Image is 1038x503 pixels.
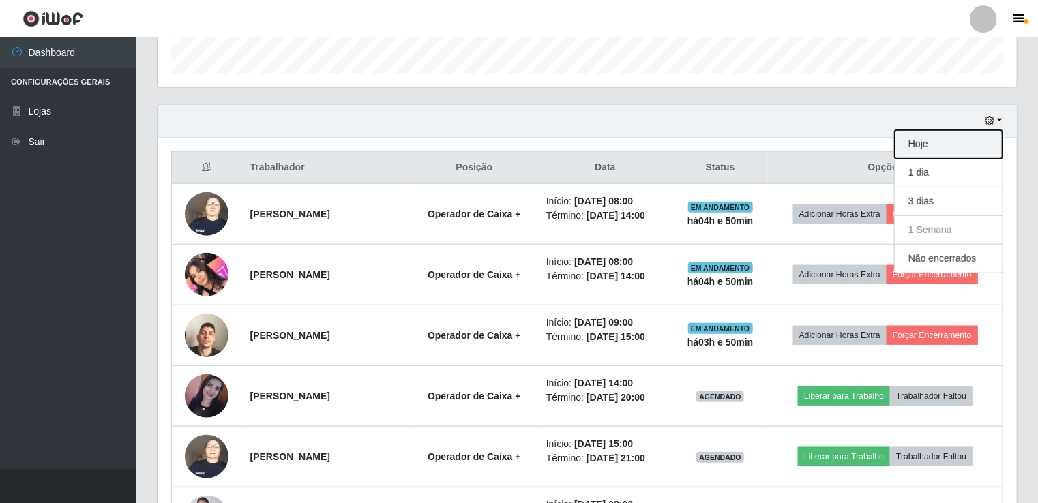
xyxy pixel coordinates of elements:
strong: [PERSON_NAME] [250,209,330,219]
button: Trabalhador Faltou [890,386,973,406]
button: 1 dia [895,159,1003,187]
time: [DATE] 08:00 [574,256,633,267]
button: Forçar Encerramento [887,265,978,284]
img: 1723623614898.jpeg [185,185,228,243]
li: Término: [546,330,664,344]
span: EM ANDAMENTO [688,323,753,334]
li: Início: [546,376,664,391]
li: Término: [546,269,664,284]
time: [DATE] 14:00 [587,210,645,221]
button: Forçar Encerramento [887,204,978,224]
strong: [PERSON_NAME] [250,269,330,280]
strong: Operador de Caixa + [428,209,521,219]
button: Trabalhador Faltou [890,447,973,466]
strong: Operador de Caixa + [428,391,521,401]
time: [DATE] 20:00 [587,392,645,403]
strong: [PERSON_NAME] [250,451,330,462]
strong: Operador de Caixa + [428,451,521,462]
strong: Operador de Caixa + [428,330,521,341]
th: Posição [411,152,538,184]
button: Adicionar Horas Extra [793,326,887,345]
strong: há 03 h e 50 min [687,337,754,348]
button: Não encerrados [895,245,1003,273]
span: AGENDADO [696,452,744,463]
time: [DATE] 14:00 [574,378,633,388]
th: Opções [768,152,1003,184]
button: Adicionar Horas Extra [793,265,887,284]
time: [DATE] 14:00 [587,271,645,281]
li: Início: [546,316,664,330]
time: [DATE] 15:00 [574,438,633,449]
time: [DATE] 21:00 [587,453,645,463]
time: [DATE] 15:00 [587,331,645,342]
li: Término: [546,391,664,405]
strong: há 04 h e 50 min [687,215,754,226]
li: Início: [546,437,664,451]
button: Liberar para Trabalho [798,386,890,406]
button: 3 dias [895,187,1003,216]
span: EM ANDAMENTO [688,262,753,273]
img: 1746818930203.jpeg [185,245,228,303]
li: Término: [546,451,664,466]
th: Trabalhador [242,152,411,184]
img: 1752499690681.jpeg [185,374,228,418]
img: 1723623614898.jpeg [185,427,228,485]
th: Data [538,152,672,184]
button: Forçar Encerramento [887,326,978,345]
button: Adicionar Horas Extra [793,204,887,224]
button: 1 Semana [895,216,1003,245]
strong: [PERSON_NAME] [250,330,330,341]
span: EM ANDAMENTO [688,202,753,213]
time: [DATE] 08:00 [574,196,633,207]
li: Início: [546,194,664,209]
button: Hoje [895,130,1003,159]
img: 1739480983159.jpeg [185,296,228,374]
th: Status [672,152,768,184]
time: [DATE] 09:00 [574,317,633,328]
strong: Operador de Caixa + [428,269,521,280]
strong: há 04 h e 50 min [687,276,754,287]
li: Início: [546,255,664,269]
img: CoreUI Logo [23,10,83,27]
strong: [PERSON_NAME] [250,391,330,401]
span: AGENDADO [696,391,744,402]
li: Término: [546,209,664,223]
button: Liberar para Trabalho [798,447,890,466]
